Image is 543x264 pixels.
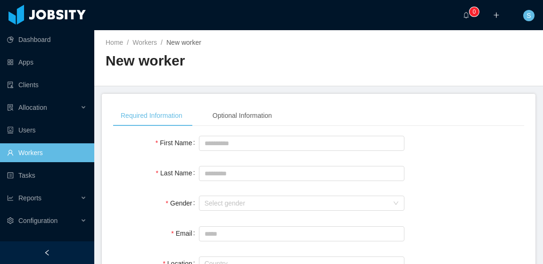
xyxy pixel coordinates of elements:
a: Workers [132,39,157,46]
a: icon: robotUsers [7,121,87,140]
div: Optional Information [205,105,280,126]
a: Home [106,39,123,46]
span: / [161,39,163,46]
span: / [127,39,129,46]
span: Reports [18,194,41,202]
span: Allocation [18,104,47,111]
i: icon: solution [7,104,14,111]
label: Last Name [156,169,199,177]
a: icon: userWorkers [7,143,87,162]
a: icon: profileTasks [7,166,87,185]
i: icon: down [393,200,399,207]
input: Last Name [199,166,404,181]
input: First Name [199,136,404,151]
span: S [527,10,531,21]
i: icon: bell [463,12,469,18]
div: Select gender [205,198,388,208]
span: Configuration [18,217,58,224]
i: icon: setting [7,217,14,224]
span: New worker [166,39,201,46]
sup: 0 [469,7,479,16]
a: icon: pie-chartDashboard [7,30,87,49]
a: icon: appstoreApps [7,53,87,72]
label: First Name [156,139,199,147]
input: Email [199,226,404,241]
label: Gender [166,199,199,207]
h2: New worker [106,51,319,71]
div: Required Information [113,105,190,126]
label: Email [171,230,198,237]
a: icon: auditClients [7,75,87,94]
i: icon: line-chart [7,195,14,201]
i: icon: plus [493,12,500,18]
